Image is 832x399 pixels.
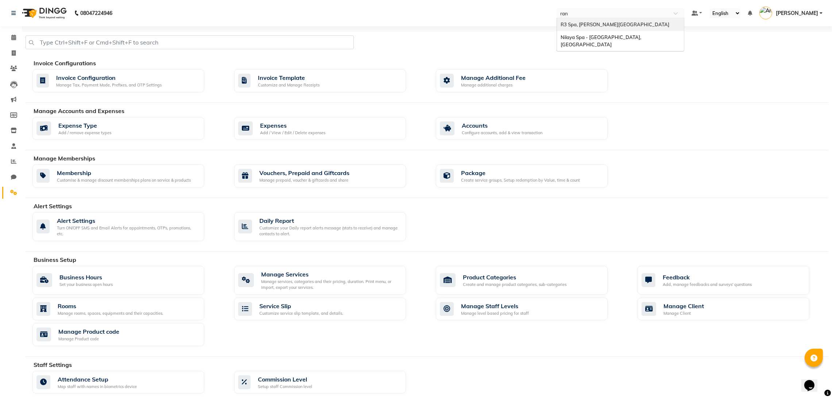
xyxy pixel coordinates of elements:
[663,302,704,310] div: Manage Client
[759,7,772,19] img: Anubhav
[463,273,566,282] div: Product Categories
[259,225,400,237] div: Customize your Daily report alerts message (stats to receive) and manage contacts to alert.
[234,298,425,321] a: Service SlipCustomize service slip template, and details.
[32,371,223,394] a: Attendance SetupMap staff with names in biometrics device
[56,73,162,82] div: Invoice Configuration
[58,130,111,136] div: Add / remove expense types
[261,279,400,291] div: Manage services, categories and their pricing, duration. Print menu, or import, export your servi...
[461,73,526,82] div: Manage Additional Fee
[461,310,529,317] div: Manage level based pricing for staff
[58,310,163,317] div: Manage rooms, spaces, equipments and their capacities.
[259,177,349,183] div: Manage prepaid, voucher & giftcards and share
[557,18,684,52] ng-dropdown-panel: Options list
[19,3,69,23] img: logo
[261,270,400,279] div: Manage Services
[32,164,223,187] a: MembershipCustomise & manage discount memberships plans on service & products
[234,69,425,92] a: Invoice TemplateCustomize and Manage Receipts
[258,82,320,88] div: Customize and Manage Receipts
[58,375,137,384] div: Attendance Setup
[57,225,198,237] div: Turn ON/OFF SMS and Email Alerts for appointments, OTPs, promotions, etc.
[32,298,223,321] a: RoomsManage rooms, spaces, equipments and their capacities.
[234,212,425,241] a: Daily ReportCustomize your Daily report alerts message (stats to receive) and manage contacts to ...
[58,121,111,130] div: Expense Type
[462,130,542,136] div: Configure accounts, add & view transaction
[801,370,825,392] iframe: chat widget
[57,168,191,177] div: Membership
[436,117,627,140] a: AccountsConfigure accounts, add & view transaction
[32,323,223,346] a: Manage Product codeManage Product code
[260,121,325,130] div: Expenses
[663,273,752,282] div: Feedback
[436,298,627,321] a: Manage Staff LevelsManage level based pricing for staff
[561,34,642,47] span: Nilaya Spa - [GEOGRAPHIC_DATA], [GEOGRAPHIC_DATA]
[58,336,119,342] div: Manage Product code
[32,69,223,92] a: Invoice ConfigurationManage Tax, Payment Mode, Prefixes, and OTP Settings
[234,164,425,187] a: Vouchers, Prepaid and GiftcardsManage prepaid, voucher & giftcards and share
[436,266,627,295] a: Product CategoriesCreate and manage product categories, sub-categories
[258,73,320,82] div: Invoice Template
[80,3,112,23] b: 08047224946
[26,35,354,49] input: Type Ctrl+Shift+F or Cmd+Shift+F to search
[259,168,349,177] div: Vouchers, Prepaid and Giftcards
[259,216,400,225] div: Daily Report
[57,216,198,225] div: Alert Settings
[56,82,162,88] div: Manage Tax, Payment Mode, Prefixes, and OTP Settings
[32,212,223,241] a: Alert SettingsTurn ON/OFF SMS and Email Alerts for appointments, OTPs, promotions, etc.
[234,266,425,295] a: Manage ServicesManage services, categories and their pricing, duration. Print menu, or import, ex...
[462,121,542,130] div: Accounts
[436,164,627,187] a: PackageCreate service groups, Setup redemption by Value, time & count
[32,266,223,295] a: Business HoursSet your business open hours
[776,9,818,17] span: [PERSON_NAME]
[260,130,325,136] div: Add / View / Edit / Delete expenses
[463,282,566,288] div: Create and manage product categories, sub-categories
[561,22,669,27] span: R3 Spa, [PERSON_NAME][GEOGRAPHIC_DATA]
[234,371,425,394] a: Commission LevelSetup staff Commission level
[663,282,752,288] div: Add, manage feedbacks and surveys' questions
[259,310,343,317] div: Customize service slip template, and details.
[638,298,828,321] a: Manage ClientManage Client
[59,282,113,288] div: Set your business open hours
[258,375,312,384] div: Commission Level
[57,177,191,183] div: Customise & manage discount memberships plans on service & products
[59,273,113,282] div: Business Hours
[461,168,580,177] div: Package
[259,302,343,310] div: Service Slip
[461,302,529,310] div: Manage Staff Levels
[461,82,526,88] div: Manage additional charges
[58,384,137,390] div: Map staff with names in biometrics device
[32,117,223,140] a: Expense TypeAdd / remove expense types
[663,310,704,317] div: Manage Client
[58,302,163,310] div: Rooms
[58,327,119,336] div: Manage Product code
[461,177,580,183] div: Create service groups, Setup redemption by Value, time & count
[436,69,627,92] a: Manage Additional FeeManage additional charges
[234,117,425,140] a: ExpensesAdd / View / Edit / Delete expenses
[638,266,828,295] a: FeedbackAdd, manage feedbacks and surveys' questions
[258,384,312,390] div: Setup staff Commission level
